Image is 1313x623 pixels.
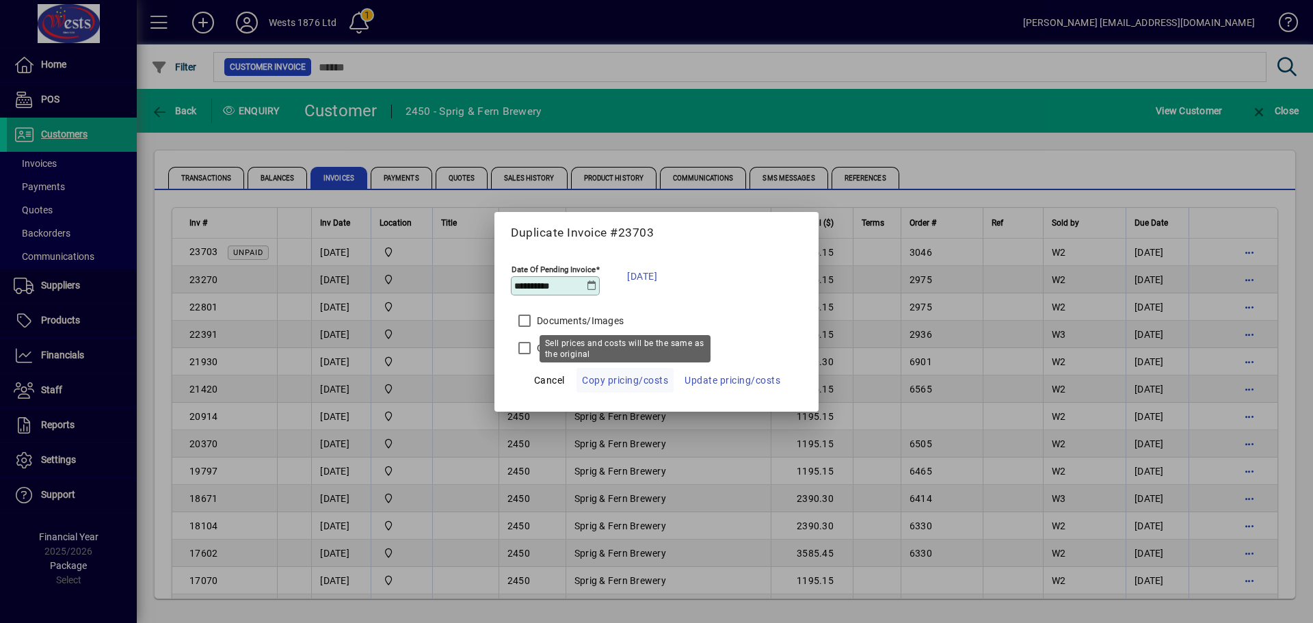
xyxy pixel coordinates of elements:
button: Update pricing/costs [679,368,786,393]
span: [DATE] [627,268,657,284]
button: Copy pricing/costs [576,368,674,393]
button: [DATE] [620,259,664,293]
span: Cancel [534,372,565,388]
button: Cancel [527,368,571,393]
div: Sell prices and costs will be the same as the original [540,335,711,362]
span: Copy pricing/costs [582,372,668,388]
span: Update pricing/costs [685,372,780,388]
h5: Duplicate Invoice #23703 [511,226,802,240]
label: Documents/Images [534,314,624,328]
mat-label: Date Of Pending Invoice [512,264,596,274]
